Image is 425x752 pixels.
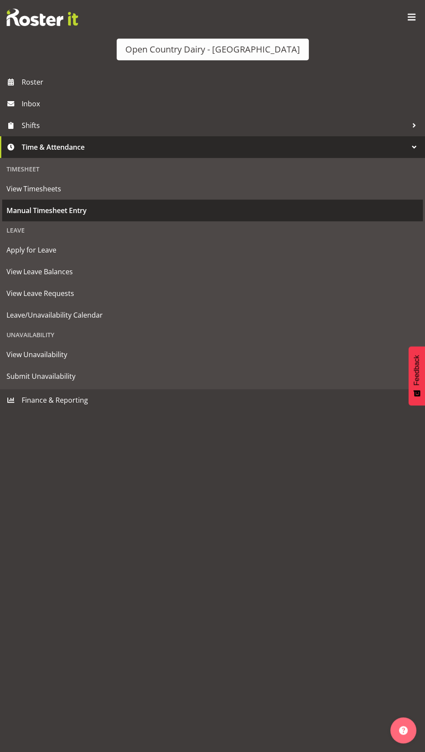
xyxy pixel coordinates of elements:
span: View Leave Requests [7,287,418,300]
a: Leave/Unavailability Calendar [2,304,423,326]
span: Apply for Leave [7,243,418,256]
span: View Leave Balances [7,265,418,278]
a: Apply for Leave [2,239,423,261]
a: View Timesheets [2,178,423,200]
a: Manual Timesheet Entry [2,200,423,221]
a: View Leave Balances [2,261,423,282]
span: View Unavailability [7,348,418,361]
div: Unavailability [2,326,423,344]
span: Inbox [22,97,421,110]
div: Leave [2,221,423,239]
a: View Leave Requests [2,282,423,304]
span: Finance & Reporting [22,394,408,407]
button: Feedback - Show survey [409,346,425,405]
div: Open Country Dairy - [GEOGRAPHIC_DATA] [125,43,300,56]
span: Time & Attendance [22,141,408,154]
span: Shifts [22,119,408,132]
img: help-xxl-2.png [399,726,408,735]
span: Submit Unavailability [7,370,418,383]
a: View Unavailability [2,344,423,365]
span: Leave/Unavailability Calendar [7,309,418,322]
span: Feedback [413,355,421,385]
span: Roster [22,76,421,89]
a: Submit Unavailability [2,365,423,387]
span: View Timesheets [7,182,418,195]
span: Manual Timesheet Entry [7,204,418,217]
div: Timesheet [2,160,423,178]
img: Rosterit website logo [7,9,78,26]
